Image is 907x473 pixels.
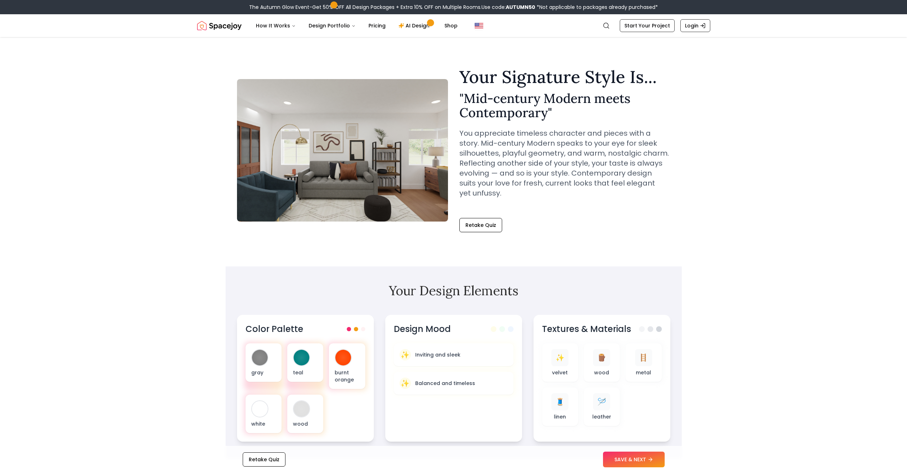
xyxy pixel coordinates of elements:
[620,19,675,32] a: Start Your Project
[401,378,409,388] span: ✨
[475,21,483,30] img: United States
[293,420,318,427] p: wood
[506,4,535,11] b: AUTUMN50
[335,369,359,383] p: burnt orange
[363,19,391,33] a: Pricing
[197,19,242,33] img: Spacejoy Logo
[481,4,535,11] span: Use code:
[394,323,451,335] h3: Design Mood
[249,4,658,11] div: The Autumn Glow Event-Get 50% OFF All Design Packages + Extra 10% OFF on Multiple Rooms.
[459,218,502,232] button: Retake Quiz
[250,19,302,33] button: How It Works
[401,350,409,360] span: ✨
[439,19,463,33] a: Shop
[597,353,606,363] span: 🪵
[594,369,609,376] p: wood
[556,397,565,407] span: 🧵
[459,91,670,120] h2: " Mid-century Modern meets Contemporary "
[597,397,606,407] span: 🪡
[535,4,658,11] span: *Not applicable to packages already purchased*
[251,369,276,376] p: gray
[237,284,670,298] h2: Your Design Elements
[250,19,463,33] nav: Main
[680,19,710,32] a: Login
[639,353,648,363] span: 🪜
[197,19,242,33] a: Spacejoy
[636,369,651,376] p: metal
[603,452,665,467] button: SAVE & NEXT
[459,68,670,85] h1: Your Signature Style Is...
[393,19,437,33] a: AI Design
[293,369,318,376] p: teal
[415,380,475,387] p: Balanced and timeless
[592,413,611,420] p: leather
[197,14,710,37] nav: Global
[554,413,566,420] p: linen
[243,452,285,467] button: Retake Quiz
[246,323,303,335] h3: Color Palette
[251,420,276,427] p: white
[415,351,460,358] p: Inviting and sleek
[556,353,565,363] span: ✨
[237,79,448,222] img: Mid-century Modern meets Contemporary Style Example
[542,323,631,335] h3: Textures & Materials
[552,369,568,376] p: velvet
[303,19,361,33] button: Design Portfolio
[459,128,670,198] p: You appreciate timeless character and pieces with a story. Mid-century Modern speaks to your eye ...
